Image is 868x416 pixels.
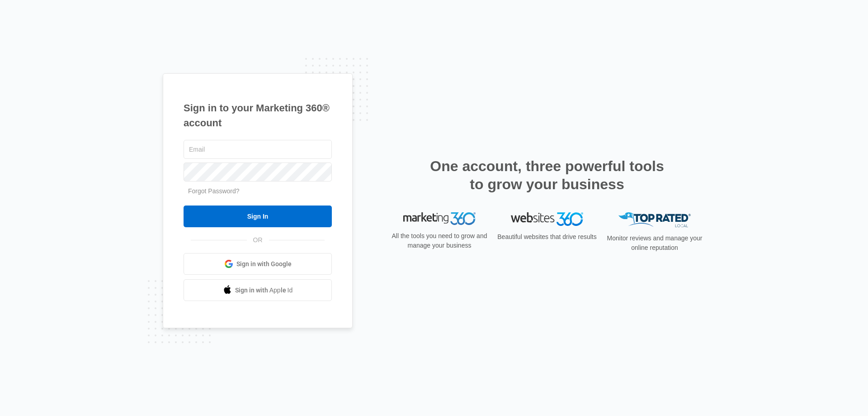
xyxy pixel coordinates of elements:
[389,231,490,250] p: All the tools you need to grow and manage your business
[247,235,269,245] span: OR
[184,206,332,227] input: Sign In
[184,279,332,301] a: Sign in with Apple Id
[427,157,667,193] h2: One account, three powerful tools to grow your business
[188,187,240,195] a: Forgot Password?
[184,253,332,275] a: Sign in with Google
[496,232,598,242] p: Beautiful websites that drive results
[184,140,332,159] input: Email
[511,212,583,225] img: Websites 360
[618,212,691,227] img: Top Rated Local
[403,212,476,225] img: Marketing 360
[184,100,332,130] h1: Sign in to your Marketing 360® account
[604,234,705,253] p: Monitor reviews and manage your online reputation
[235,286,293,295] span: Sign in with Apple Id
[236,259,292,269] span: Sign in with Google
